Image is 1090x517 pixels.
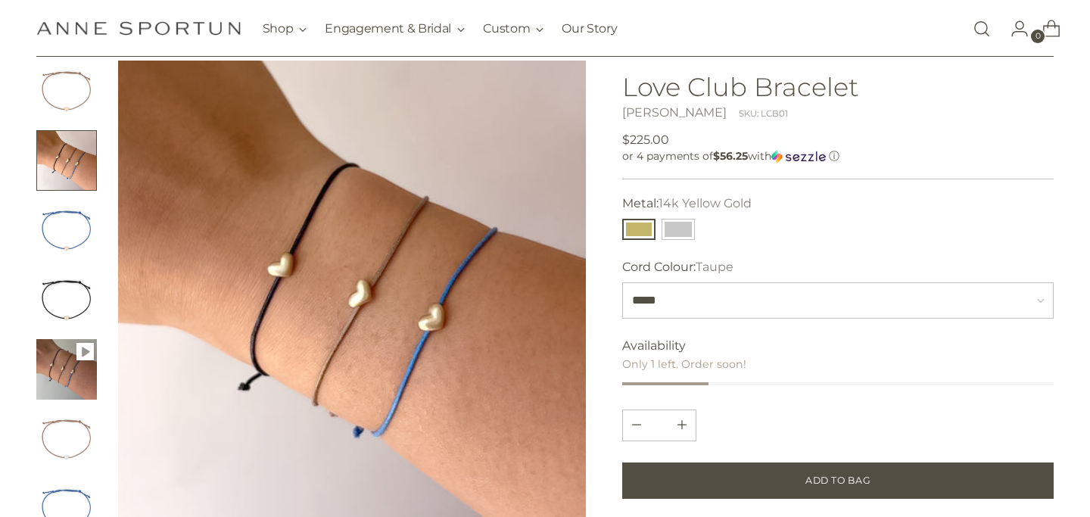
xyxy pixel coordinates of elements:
div: SKU: LCB01 [739,107,788,120]
label: Cord Colour: [622,258,733,276]
button: Shop [263,12,307,45]
span: Taupe [696,260,733,274]
a: [PERSON_NAME] [622,105,727,120]
a: Go to the account page [998,14,1029,44]
span: Only 1 left. Order soon! [622,357,746,371]
button: 14k White Gold [662,219,695,240]
button: Change image to image 2 [36,130,97,191]
span: Availability [622,337,686,355]
h1: Love Club Bracelet [622,73,1054,101]
button: Subtract product quantity [668,410,696,441]
img: Sezzle [771,150,826,164]
span: $56.25 [713,149,748,163]
button: Change image to image 6 [36,409,97,469]
div: or 4 payments of with [622,149,1054,164]
span: Add to Bag [805,474,870,487]
a: Our Story [562,12,617,45]
span: 0 [1031,30,1045,43]
input: Product quantity [641,410,677,441]
a: Open search modal [967,14,997,44]
a: Anne Sportun Fine Jewellery [36,21,241,36]
button: Add product quantity [623,410,650,441]
button: Add to Bag [622,462,1054,499]
button: Change image to image 4 [36,269,97,330]
span: 14k Yellow Gold [659,196,752,210]
button: Engagement & Bridal [325,12,465,45]
button: 14k Yellow Gold [622,219,656,240]
button: Custom [483,12,543,45]
div: or 4 payments of$56.25withSezzle Click to learn more about Sezzle [622,149,1054,164]
a: Open cart modal [1030,14,1060,44]
button: Change image to image 1 [36,61,97,121]
label: Metal: [622,195,752,213]
span: $225.00 [622,131,669,149]
button: Change image to image 5 [36,339,97,400]
button: Change image to image 3 [36,200,97,260]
